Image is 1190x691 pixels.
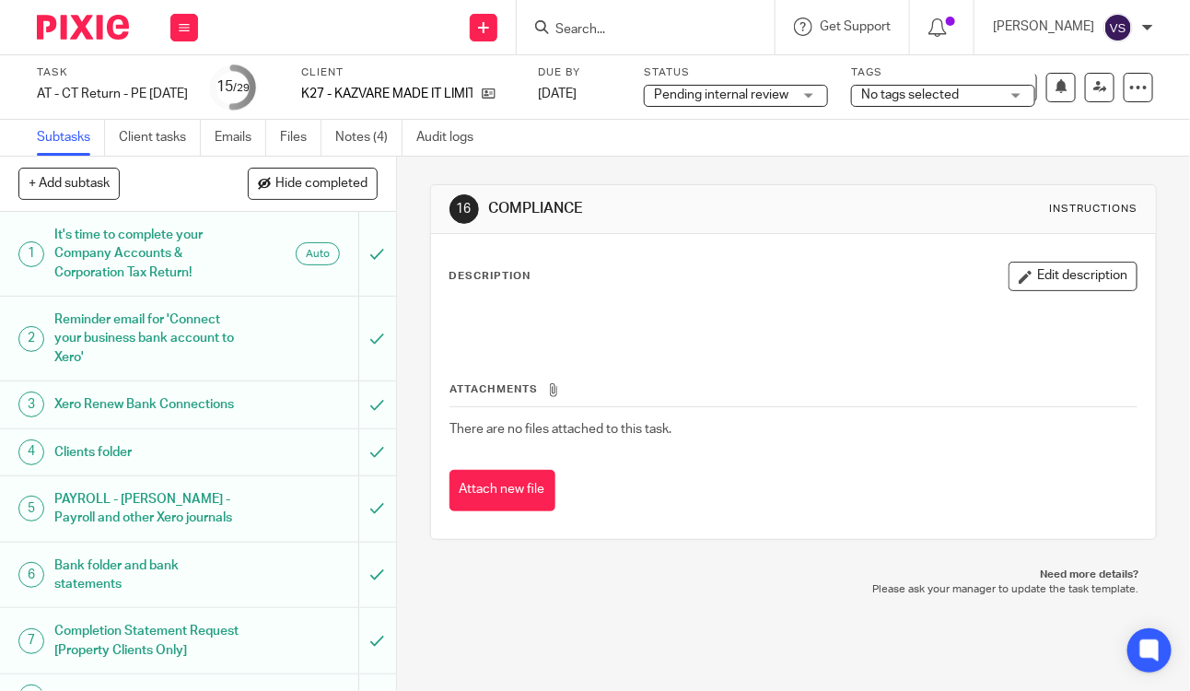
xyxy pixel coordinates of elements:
p: Please ask your manager to update the task template. [449,582,1139,597]
input: Search [554,22,719,39]
span: There are no files attached to this task. [450,423,672,436]
p: Description [449,269,531,284]
a: Emails [215,120,266,156]
p: Need more details? [449,568,1139,582]
small: /29 [233,83,250,93]
img: svg%3E [1103,13,1133,42]
div: Auto [296,242,340,265]
div: 1 [18,241,44,267]
div: Instructions [1049,202,1137,217]
p: K27 - KAZVARE MADE IT LIMITED [301,85,472,103]
h1: COMPLIANCE [488,199,833,218]
div: 5 [18,496,44,521]
div: 6 [18,562,44,588]
span: [DATE] [538,88,577,100]
h1: PAYROLL - [PERSON_NAME] - Payroll and other Xero journals [54,486,245,533]
p: [PERSON_NAME] [993,18,1094,36]
span: Pending internal review [654,88,788,101]
a: Client tasks [119,120,201,156]
div: 15 [216,76,250,98]
div: AT - CT Return - PE 31-03-2025 [37,85,188,103]
img: Pixie [37,15,129,40]
label: Client [301,65,515,80]
a: Subtasks [37,120,105,156]
button: Attach new file [449,470,555,511]
a: Audit logs [416,120,487,156]
div: 7 [18,628,44,654]
button: Edit description [1009,262,1137,291]
button: + Add subtask [18,168,120,199]
span: Attachments [450,384,539,394]
span: No tags selected [861,88,959,101]
label: Tags [851,65,1035,80]
h1: Clients folder [54,439,245,466]
div: 2 [18,326,44,352]
h1: Completion Statement Request [Property Clients Only] [54,617,245,664]
h1: Reminder email for 'Connect your business bank account to Xero' [54,306,245,371]
div: 4 [18,439,44,465]
label: Status [644,65,828,80]
h1: Xero Renew Bank Connections [54,391,245,418]
div: AT - CT Return - PE [DATE] [37,85,188,103]
div: 16 [449,194,479,224]
label: Task [37,65,188,80]
a: Notes (4) [335,120,402,156]
a: Files [280,120,321,156]
div: 3 [18,392,44,417]
h1: It's time to complete your Company Accounts & Corporation Tax Return! [54,221,245,287]
label: Due by [538,65,621,80]
h1: Bank folder and bank statements [54,552,245,599]
span: Hide completed [275,177,367,192]
button: Hide completed [248,168,378,199]
span: Get Support [820,20,891,33]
